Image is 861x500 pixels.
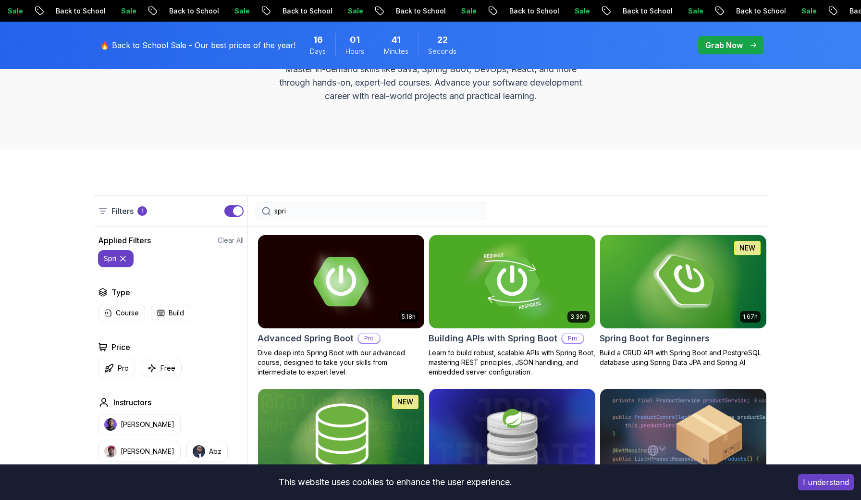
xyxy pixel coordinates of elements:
h2: Spring Boot for Beginners [600,332,710,345]
h2: Building APIs with Spring Boot [429,332,557,345]
img: instructor img [104,418,117,431]
p: NEW [739,243,755,253]
p: Pro [118,363,129,373]
p: Back to School [154,6,220,16]
img: Spring Boot for Beginners card [600,235,766,328]
p: Pro [562,334,583,343]
p: Sale [560,6,590,16]
button: Free [141,359,182,377]
span: Days [310,47,326,56]
p: Sale [787,6,817,16]
span: Minutes [384,47,408,56]
p: Build [169,308,184,318]
p: Pro [358,334,380,343]
span: Seconds [428,47,456,56]
button: Course [98,304,145,322]
p: Back to School [381,6,446,16]
a: Spring Boot for Beginners card1.67hNEWSpring Boot for BeginnersBuild a CRUD API with Spring Boot ... [600,235,767,367]
h2: Type [111,287,130,298]
p: Master in-demand skills like Java, Spring Boot, DevOps, React, and more through hands-on, expert-... [269,62,592,103]
button: Build [151,304,190,322]
button: Accept cookies [798,474,854,490]
p: Grab Now [705,39,743,51]
p: Abz [209,447,221,456]
p: Sale [106,6,137,16]
a: Advanced Spring Boot card5.18hAdvanced Spring BootProDive deep into Spring Boot with our advanced... [258,235,425,377]
p: 🔥 Back to School Sale - Our best prices of the year! [100,39,295,51]
a: Building APIs with Spring Boot card3.30hBuilding APIs with Spring BootProLearn to build robust, s... [429,235,596,377]
p: Course [116,308,139,318]
h2: Applied Filters [98,235,151,246]
p: [PERSON_NAME] [121,420,174,429]
p: [PERSON_NAME] [121,447,174,456]
p: Back to School [268,6,333,16]
p: Dive deep into Spring Boot with our advanced course, designed to take your skills from intermedia... [258,348,425,377]
img: Advanced Spring Boot card [258,235,424,328]
p: NEW [397,397,413,407]
img: Spring Boot Product API card [600,389,766,482]
img: instructor img [104,445,117,458]
span: 1 Hours [350,33,360,47]
h2: Price [111,341,130,353]
img: Building APIs with Spring Boot card [429,235,595,328]
button: Pro [98,359,135,377]
div: This website uses cookies to enhance the user experience. [7,472,784,493]
p: 3.30h [570,313,587,321]
p: Free [160,363,175,373]
span: 41 Minutes [392,33,401,47]
p: 1 [141,207,144,215]
span: 22 Seconds [437,33,448,47]
img: Spring JDBC Template card [429,389,595,482]
p: Sale [673,6,704,16]
p: Back to School [721,6,787,16]
h2: Advanced Spring Boot [258,332,354,345]
button: instructor img[PERSON_NAME] [98,441,181,462]
p: 5.18h [402,313,416,321]
span: Hours [345,47,364,56]
p: 1.67h [743,313,758,321]
p: Back to School [41,6,106,16]
input: Search Java, React, Spring boot ... [274,206,480,216]
p: Learn to build robust, scalable APIs with Spring Boot, mastering REST principles, JSON handling, ... [429,348,596,377]
button: instructor imgAbz [186,441,228,462]
p: spri [104,254,116,263]
img: Spring Data JPA card [258,389,424,482]
p: Sale [446,6,477,16]
p: Sale [333,6,364,16]
button: instructor img[PERSON_NAME] [98,414,181,435]
p: Build a CRUD API with Spring Boot and PostgreSQL database using Spring Data JPA and Spring AI [600,348,767,367]
p: Filters [111,205,134,217]
p: Back to School [494,6,560,16]
img: instructor img [193,445,205,458]
span: 16 Days [313,33,323,47]
h2: Instructors [113,397,151,408]
button: Clear All [218,236,244,245]
button: spri [98,250,134,267]
p: Sale [220,6,250,16]
p: Back to School [608,6,673,16]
